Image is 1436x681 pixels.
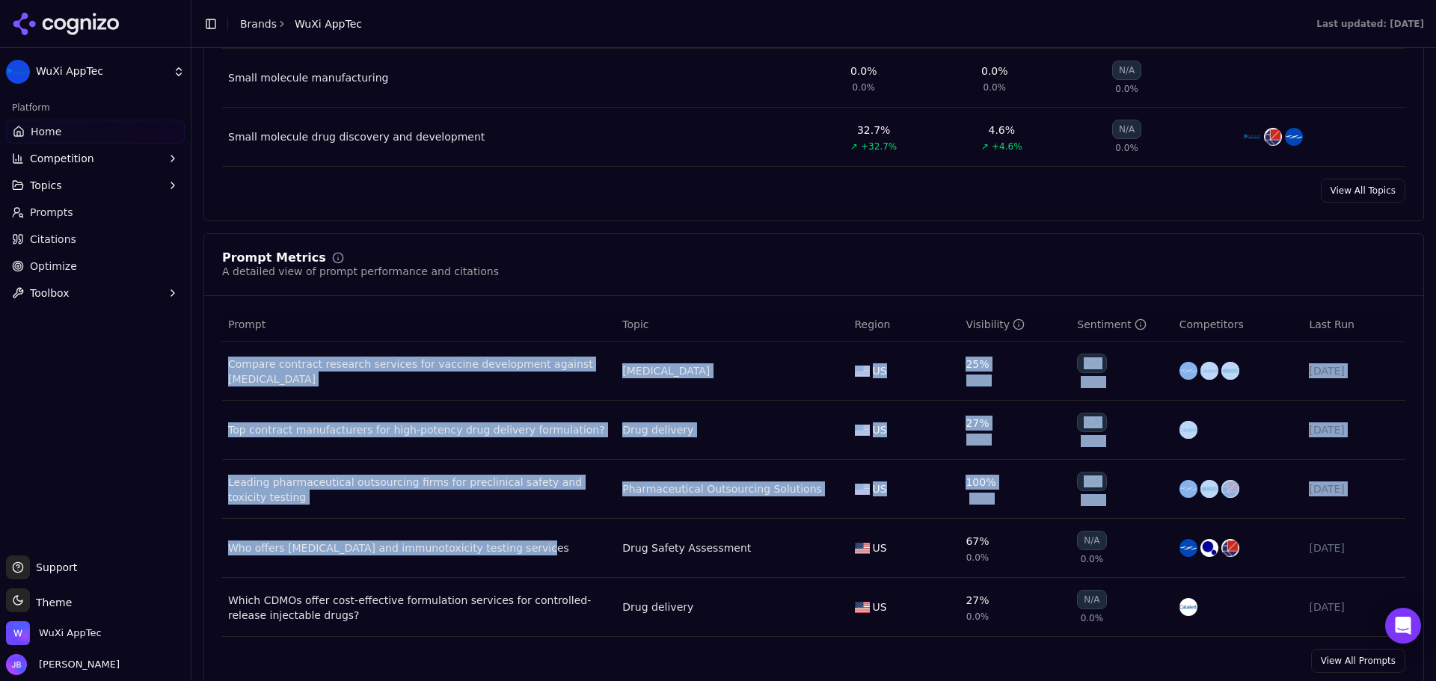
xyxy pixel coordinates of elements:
[966,357,989,372] div: 25%
[992,141,1022,152] span: +4.6%
[1221,539,1239,557] img: pharmaron
[1179,317,1244,332] span: Competitors
[228,70,389,85] div: Small molecule manufacturing
[1200,539,1218,557] img: evotec
[6,254,185,278] a: Optimize
[222,264,499,279] div: A detailed view of prompt performance and citations
[1221,480,1239,498] img: pharmaron
[850,141,858,152] span: ↗
[6,147,185,170] button: Competition
[622,317,648,332] span: Topic
[6,281,185,305] button: Toolbox
[1081,435,1104,447] span: 0.0%
[1179,362,1197,380] img: charles river laboratories
[622,600,693,614] a: Drug delivery
[966,434,989,446] span: 0.0%
[30,560,77,575] span: Support
[960,308,1071,342] th: brandMentionRate
[30,232,76,247] span: Citations
[969,493,992,505] span: 0.0%
[39,626,102,640] span: WuXi AppTec
[1173,308,1304,342] th: Competitors
[30,259,77,274] span: Optimize
[616,308,848,342] th: Topic
[1243,128,1261,146] img: wuxi apptec
[1179,598,1197,616] img: catalent
[966,534,989,549] div: 67%
[6,621,102,645] button: Open organization switcher
[222,252,326,264] div: Prompt Metrics
[30,597,72,608] span: Theme
[228,593,610,623] a: Which CDMOs offer cost-effective formulation services for controlled-release injectable drugs?
[1179,480,1197,498] img: charles river laboratories
[873,363,887,378] span: US
[1309,600,1399,614] div: [DATE]
[36,65,167,78] span: WuXi AppTec
[1115,83,1138,95] span: 0.0%
[855,543,870,554] img: US flag
[1112,61,1141,80] div: N/A
[6,654,27,675] img: Josef Bookert
[850,64,877,78] div: 0.0%
[981,141,989,152] span: ↗
[1200,362,1218,380] img: catalent
[966,611,989,623] span: 0.0%
[873,540,887,555] span: US
[1309,481,1399,496] div: [DATE]
[861,141,897,152] span: +32.7%
[966,375,989,386] span: 0.0%
[228,357,610,386] a: Compare contract research services for vaccine development against [MEDICAL_DATA]
[966,552,989,564] span: 0.0%
[984,81,1007,93] span: 0.0%
[6,200,185,224] a: Prompts
[855,366,870,377] img: US flag
[6,120,185,144] a: Home
[853,81,876,93] span: 0.0%
[622,540,751,555] a: Drug Safety Assessment
[6,654,120,675] button: Open user button
[857,123,890,138] div: 32.7%
[1200,480,1218,498] img: icon plc
[1221,362,1239,380] img: icon plc
[1081,612,1104,624] span: 0.0%
[228,475,610,505] a: Leading pharmaceutical outsourcing firms for preclinical safety and toxicity testing
[1285,128,1303,146] img: charles river laboratories
[1309,540,1399,555] div: [DATE]
[1179,421,1197,439] img: catalent
[849,308,960,342] th: Region
[1303,308,1405,342] th: Last Run
[228,317,266,332] span: Prompt
[222,308,616,342] th: Prompt
[30,286,70,301] span: Toolbox
[622,481,822,496] a: Pharmaceutical Outsourcing Solutions
[1077,413,1106,432] div: N/A
[240,18,277,30] a: Brands
[855,425,870,436] img: US flag
[30,178,62,193] span: Topics
[6,96,185,120] div: Platform
[6,60,30,84] img: WuXi AppTec
[6,621,30,645] img: WuXi AppTec
[1071,308,1173,342] th: sentiment
[30,151,94,166] span: Competition
[228,422,610,437] div: Top contract manufacturers for high-potency drug delivery formulation?
[873,481,887,496] span: US
[622,363,710,378] a: [MEDICAL_DATA]
[6,227,185,251] a: Citations
[228,129,485,144] a: Small molecule drug discovery and development
[1321,179,1405,203] a: View All Topics
[1385,608,1421,644] div: Open Intercom Messenger
[1179,539,1197,557] img: charles river laboratories
[228,540,610,555] a: Who offers [MEDICAL_DATA] and immunotoxicity testing services
[873,422,887,437] span: US
[966,593,989,608] div: 27%
[981,64,1008,78] div: 0.0%
[1081,553,1104,565] span: 0.0%
[622,422,693,437] a: Drug delivery
[33,658,120,671] span: [PERSON_NAME]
